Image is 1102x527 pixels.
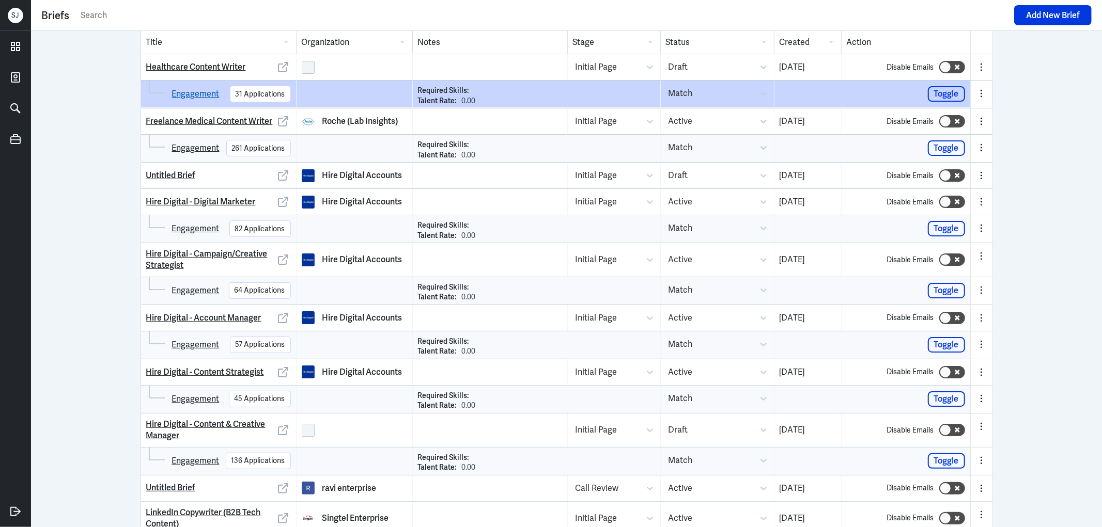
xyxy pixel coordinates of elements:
div: Status [660,31,774,54]
p: [DATE] [780,253,836,266]
label: Disable Emails [887,197,934,207]
p: Required Skills: [418,391,469,401]
button: Toggle [928,391,965,407]
p: [DATE] [780,196,836,208]
p: [DATE] [780,482,836,494]
img: Singtel Enterprise [302,512,315,524]
a: Engagement [172,339,220,351]
a: Hire Digital - Content & Creative Manager [146,419,275,442]
a: Healthcare Content Writer [146,61,246,73]
div: 136 Applications [231,455,285,466]
label: Disable Emails [887,513,934,523]
p: 0.00 [462,346,476,357]
div: Notes [412,31,567,54]
p: Talent Rate: [418,231,457,241]
button: Toggle [928,140,965,156]
p: 0.00 [462,150,476,161]
div: 64 Applications [235,285,285,296]
p: Required Skills: [418,282,469,293]
a: Hire Digital - Content Strategist [146,366,264,378]
div: Stage [567,31,660,54]
div: Briefs [41,8,69,23]
input: Search [80,8,1009,23]
a: Engagement [172,455,220,467]
a: Hire Digital - Account Manager [146,312,261,324]
a: Engagement [172,284,220,297]
p: Hire Digital Accounts [322,366,402,378]
p: Singtel Enterprise [322,512,389,524]
p: [DATE] [780,169,836,182]
p: Required Skills: [418,140,469,150]
label: Disable Emails [887,116,934,127]
div: 57 Applications [236,339,285,350]
label: Disable Emails [887,366,934,377]
button: Toggle [928,337,965,353]
div: Organization [296,31,412,54]
button: Toggle [928,453,965,469]
p: ravi enterprise [322,482,377,494]
p: Required Skills: [418,453,469,463]
p: 0.00 [462,401,476,411]
a: Hire Digital - Campaign/Creative Strategist [146,248,275,272]
button: Toggle [928,221,965,236]
p: [DATE] [780,115,836,127]
p: Hire Digital Accounts [322,169,402,182]
a: Engagement [172,393,220,405]
label: Disable Emails [887,254,934,265]
div: Action [841,31,970,54]
a: Untitled Brief [146,482,195,493]
p: [DATE] [780,512,836,524]
div: 45 Applications [235,393,285,404]
img: Hire Digital Accounts [302,365,315,378]
p: Talent Rate: [418,96,457,106]
img: Hire Digital Accounts [302,169,315,182]
p: [DATE] [780,424,836,436]
p: 0.00 [462,292,476,302]
label: Disable Emails [887,312,934,323]
label: Disable Emails [887,483,934,493]
p: Hire Digital Accounts [322,312,402,324]
img: Hire Digital Accounts [302,196,315,209]
div: 82 Applications [235,223,285,234]
a: Untitled Brief [146,170,195,181]
div: Created [774,31,841,54]
p: Hire Digital Accounts [322,253,402,266]
div: 261 Applications [232,143,285,154]
img: ravi enterprise [302,482,315,494]
p: Talent Rate: [418,150,457,161]
p: Required Skills: [418,86,469,96]
a: Hire Digital - Digital Marketer [146,196,256,207]
a: Engagement [172,222,220,235]
p: 0.00 [462,96,476,106]
p: Required Skills: [418,220,469,231]
button: Add New Brief [1014,5,1092,25]
p: [DATE] [780,312,836,324]
label: Disable Emails [887,425,934,436]
img: Roche (Lab Insights) [302,115,315,128]
p: Talent Rate: [418,292,457,302]
label: Disable Emails [887,170,934,181]
img: Hire Digital Accounts [302,311,315,324]
p: Talent Rate: [418,346,457,357]
p: 0.00 [462,462,476,473]
p: 0.00 [462,231,476,241]
p: [DATE] [780,61,836,73]
label: Disable Emails [887,62,934,73]
img: Hire Digital Accounts [302,253,315,266]
a: Engagement [172,142,220,154]
button: Toggle [928,86,965,102]
div: S J [8,8,23,23]
div: Title [141,31,296,54]
p: Hire Digital Accounts [322,196,402,208]
p: Required Skills: [418,337,469,347]
button: Toggle [928,283,965,298]
p: Roche (Lab Insights) [322,115,398,127]
p: Talent Rate: [418,462,457,473]
p: [DATE] [780,366,836,378]
a: Engagement [172,88,220,100]
p: Talent Rate: [418,401,457,411]
a: Freelance Medical Content Writer [146,116,273,127]
div: 31 Applications [236,89,285,100]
